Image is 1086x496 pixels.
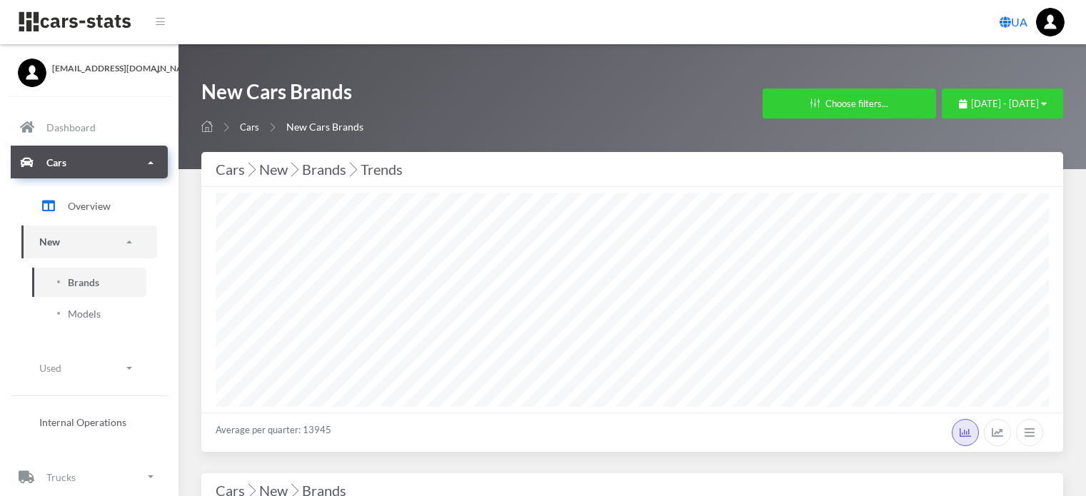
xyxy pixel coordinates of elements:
a: Internal Operations [21,408,157,437]
a: Brands [32,268,146,297]
a: Used [21,352,157,384]
button: Choose filters... [763,88,936,118]
button: [DATE] - [DATE] [942,88,1063,118]
a: Trucks [11,460,168,493]
a: Models [32,299,146,328]
a: UA [994,8,1033,36]
span: Brands [68,275,99,290]
img: ... [1036,8,1065,36]
span: Overview [68,198,111,213]
p: Cars [46,153,66,171]
a: Cars [11,146,168,179]
a: Overview [21,188,157,224]
span: Internal Operations [39,415,126,430]
p: Used [39,359,61,377]
img: navbar brand [18,11,132,33]
a: New [21,226,157,258]
span: New Cars Brands [286,121,363,133]
p: Trucks [46,468,76,486]
a: [EMAIL_ADDRESS][DOMAIN_NAME] [18,59,161,75]
span: [DATE] - [DATE] [971,98,1039,109]
p: New [39,233,60,251]
span: Models [68,306,101,321]
div: Average per quarter: 13945 [201,413,1063,452]
p: Dashboard [46,118,96,136]
a: Cars [240,121,259,133]
span: [EMAIL_ADDRESS][DOMAIN_NAME] [52,62,161,75]
div: Cars New Brands Trends [216,158,1049,181]
h1: New Cars Brands [201,79,363,112]
a: Dashboard [11,111,168,144]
